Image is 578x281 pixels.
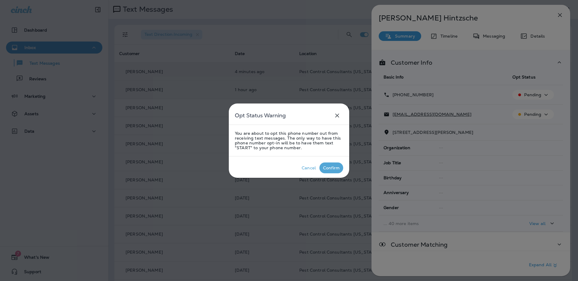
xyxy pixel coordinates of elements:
[235,131,343,150] p: You are about to opt this phone number out from receiving text messages. The only way to have thi...
[323,165,340,170] div: Confirm
[235,111,286,120] h5: Opt Status Warning
[319,162,343,173] button: Confirm
[302,165,316,170] div: Cancel
[298,162,319,173] button: Cancel
[331,110,343,122] button: close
